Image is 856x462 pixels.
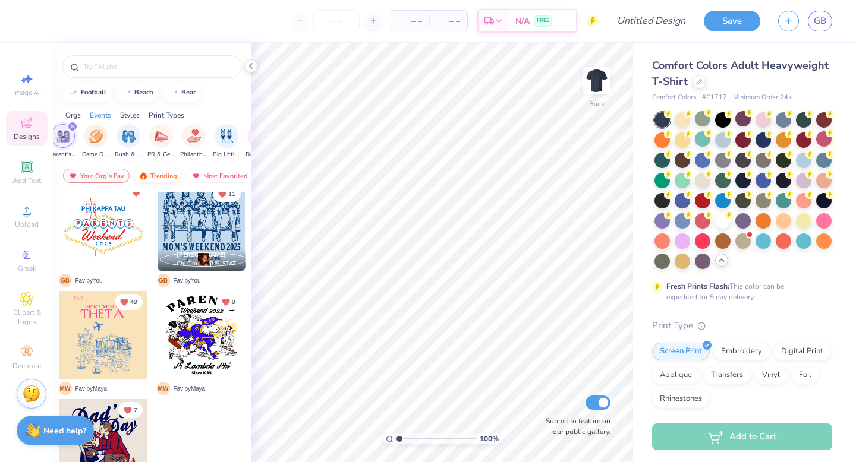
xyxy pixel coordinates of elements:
span: Image AI [13,88,41,97]
div: Rhinestones [652,390,710,408]
span: GB [814,14,826,28]
strong: Need help? [43,425,86,436]
span: – – [398,15,422,27]
div: Foil [791,366,819,384]
div: filter for Date Parties & Socials [246,124,273,159]
div: Most Favorited [186,169,253,183]
div: Embroidery [713,343,770,360]
span: Comfort Colors Adult Heavyweight T-Shirt [652,58,829,88]
span: 100 % [480,433,499,444]
img: most_fav.gif [191,172,201,180]
button: filter button [147,124,175,159]
button: filter button [213,124,240,159]
div: This color can be expedited for 5 day delivery. [666,281,813,302]
img: Rush & Bid Image [122,129,136,143]
span: Comfort Colors [652,93,696,103]
div: filter for Game Day [82,124,109,159]
span: Big Little Reveal [213,150,240,159]
button: bear [163,84,201,102]
div: football [81,89,106,96]
div: beach [134,89,153,96]
div: Your Org's Fav [63,169,130,183]
span: Clipart & logos [6,308,48,327]
button: beach [116,84,159,102]
img: Big Little Reveal Image [220,129,233,143]
img: trend_line.gif [69,89,78,96]
div: Digital Print [773,343,831,360]
div: Styles [120,110,140,121]
span: # C1717 [702,93,727,103]
button: football [62,84,112,102]
button: filter button [49,124,77,159]
span: M W [59,382,72,395]
div: Print Types [149,110,184,121]
img: PR & General Image [155,129,168,143]
div: Orgs [65,110,81,121]
div: Screen Print [652,343,710,360]
div: Trending [133,169,182,183]
button: Unlike [213,186,241,202]
div: Applique [652,366,700,384]
span: Decorate [12,361,41,371]
img: trending.gif [139,172,148,180]
span: Minimum Order: 24 + [733,93,792,103]
div: Print Type [652,319,832,333]
span: Upload [15,220,39,229]
input: Untitled Design [608,9,695,33]
img: Parent's Weekend Image [56,129,70,143]
button: filter button [180,124,207,159]
span: Date Parties & Socials [246,150,273,159]
span: G B [59,274,72,287]
span: Designs [14,132,40,141]
span: Parent's Weekend [49,150,77,159]
div: filter for Philanthropy [180,124,207,159]
strong: Fresh Prints Flash: [666,281,729,291]
div: bear [181,89,196,96]
a: GB [808,11,832,31]
div: Vinyl [754,366,788,384]
span: [PERSON_NAME] [177,251,226,259]
div: filter for PR & General [147,124,175,159]
div: filter for Big Little Reveal [213,124,240,159]
span: Add Text [12,176,41,185]
span: PR & General [147,150,175,159]
span: Fav by Maya [174,384,205,393]
button: filter button [115,124,142,159]
div: filter for Parent's Weekend [49,124,77,159]
span: 11 [228,191,235,197]
div: filter for Rush & Bid [115,124,142,159]
span: Greek [18,264,36,273]
img: Back [585,69,609,93]
input: – – [313,10,360,31]
span: M W [157,382,170,395]
label: Submit to feature on our public gallery. [539,416,610,437]
div: Events [90,110,111,121]
span: Fav by Maya [75,384,107,393]
button: filter button [246,124,273,159]
span: Fav by You [75,276,103,285]
span: Fav by You [174,276,201,285]
button: Unlike [129,186,143,200]
button: filter button [82,124,109,159]
span: G B [157,274,170,287]
img: Philanthropy Image [187,129,201,143]
button: Save [704,11,760,31]
span: Rush & Bid [115,150,142,159]
span: Game Day [82,150,109,159]
span: N/A [515,15,530,27]
div: Back [589,99,605,109]
img: Game Day Image [89,129,103,143]
span: Philanthropy [180,150,207,159]
input: Try "Alpha" [82,61,234,72]
span: FREE [537,17,549,25]
img: most_fav.gif [68,172,78,180]
img: trend_line.gif [169,89,179,96]
span: Chi Omega, [US_STATE][GEOGRAPHIC_DATA] [177,260,241,268]
span: – – [436,15,460,27]
div: Transfers [703,366,751,384]
img: trend_line.gif [122,89,132,96]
